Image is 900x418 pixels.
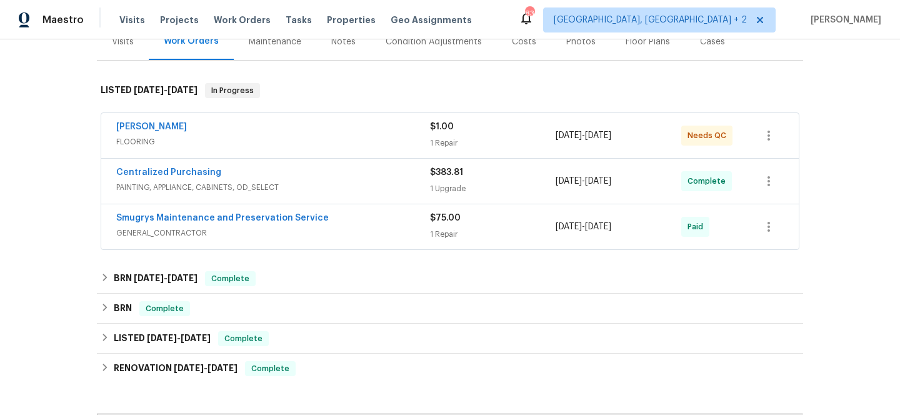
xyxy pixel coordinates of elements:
[114,301,132,316] h6: BRN
[585,131,611,140] span: [DATE]
[554,14,747,26] span: [GEOGRAPHIC_DATA], [GEOGRAPHIC_DATA] + 2
[327,14,376,26] span: Properties
[585,177,611,186] span: [DATE]
[160,14,199,26] span: Projects
[286,16,312,24] span: Tasks
[806,14,881,26] span: [PERSON_NAME]
[116,214,329,222] a: Smugrys Maintenance and Preservation Service
[174,364,237,372] span: -
[134,86,164,94] span: [DATE]
[134,274,197,282] span: -
[430,137,556,149] div: 1 Repair
[430,122,454,131] span: $1.00
[116,181,430,194] span: PAINTING, APPLIANCE, CABINETS, OD_SELECT
[97,354,803,384] div: RENOVATION [DATE]-[DATE]Complete
[116,122,187,131] a: [PERSON_NAME]
[174,364,204,372] span: [DATE]
[331,36,356,48] div: Notes
[97,71,803,111] div: LISTED [DATE]-[DATE]In Progress
[116,227,430,239] span: GENERAL_CONTRACTOR
[141,302,189,315] span: Complete
[386,36,482,48] div: Condition Adjustments
[206,84,259,97] span: In Progress
[219,332,267,345] span: Complete
[147,334,177,342] span: [DATE]
[97,324,803,354] div: LISTED [DATE]-[DATE]Complete
[207,364,237,372] span: [DATE]
[556,222,582,231] span: [DATE]
[525,7,534,20] div: 83
[430,228,556,241] div: 1 Repair
[687,221,708,233] span: Paid
[116,136,430,148] span: FLOORING
[391,14,472,26] span: Geo Assignments
[556,131,582,140] span: [DATE]
[246,362,294,375] span: Complete
[430,214,461,222] span: $75.00
[112,36,134,48] div: Visits
[181,334,211,342] span: [DATE]
[164,35,219,47] div: Work Orders
[556,129,611,142] span: -
[167,274,197,282] span: [DATE]
[116,168,221,177] a: Centralized Purchasing
[167,86,197,94] span: [DATE]
[97,294,803,324] div: BRN Complete
[566,36,596,48] div: Photos
[114,361,237,376] h6: RENOVATION
[114,271,197,286] h6: BRN
[114,331,211,346] h6: LISTED
[101,83,197,98] h6: LISTED
[700,36,725,48] div: Cases
[512,36,536,48] div: Costs
[556,221,611,233] span: -
[134,274,164,282] span: [DATE]
[119,14,145,26] span: Visits
[556,177,582,186] span: [DATE]
[206,272,254,285] span: Complete
[42,14,84,26] span: Maestro
[134,86,197,94] span: -
[430,182,556,195] div: 1 Upgrade
[556,175,611,187] span: -
[147,334,211,342] span: -
[97,264,803,294] div: BRN [DATE]-[DATE]Complete
[626,36,670,48] div: Floor Plans
[687,175,731,187] span: Complete
[214,14,271,26] span: Work Orders
[687,129,731,142] span: Needs QC
[585,222,611,231] span: [DATE]
[430,168,463,177] span: $383.81
[249,36,301,48] div: Maintenance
